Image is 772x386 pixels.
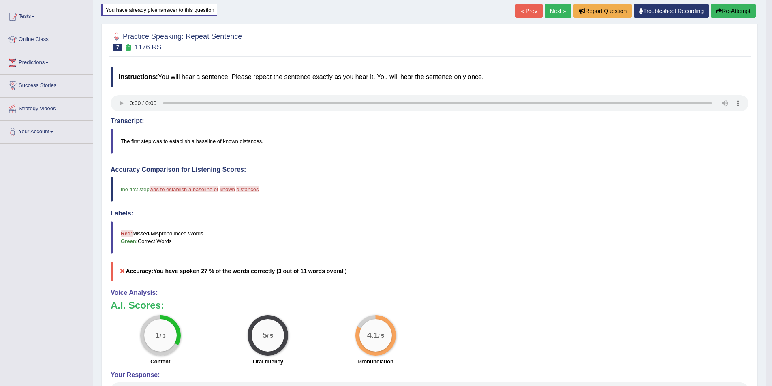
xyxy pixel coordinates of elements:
[155,331,160,339] big: 1
[263,331,267,339] big: 5
[111,129,748,154] blockquote: The first step was to establish a baseline of known distances.
[111,221,748,254] blockquote: Missed/Mispronounced Words Correct Words
[111,166,748,173] h4: Accuracy Comparison for Listening Scores:
[150,186,218,192] span: was to establish a baseline of
[220,186,235,192] span: known
[378,333,384,339] small: / 5
[111,210,748,217] h4: Labels:
[111,289,748,296] h4: Voice Analysis:
[124,44,133,51] small: Exam occurring question
[111,117,748,125] h4: Transcript:
[0,121,93,141] a: Your Account
[267,333,273,339] small: / 5
[121,186,150,192] span: the first step
[111,371,748,379] h4: Your Response:
[119,73,158,80] b: Instructions:
[0,75,93,95] a: Success Stories
[515,4,542,18] a: « Prev
[111,31,242,51] h2: Practice Speaking: Repeat Sentence
[160,333,166,339] small: / 3
[0,5,93,26] a: Tests
[111,67,748,87] h4: You will hear a sentence. Please repeat the sentence exactly as you hear it. You will hear the se...
[634,4,709,18] a: Troubleshoot Recording
[573,4,632,18] button: Report Question
[253,358,283,365] label: Oral fluency
[358,358,393,365] label: Pronunciation
[0,98,93,118] a: Strategy Videos
[111,300,164,311] b: A.I. Scores:
[135,43,161,51] small: 1176 RS
[367,331,378,339] big: 4.1
[153,268,346,274] b: You have spoken 27 % of the words correctly (3 out of 11 words overall)
[111,262,748,281] h5: Accuracy:
[121,238,138,244] b: Green:
[101,4,217,16] div: You have already given answer to this question
[0,28,93,49] a: Online Class
[545,4,571,18] a: Next »
[711,4,756,18] button: Re-Attempt
[236,186,259,192] span: distances
[113,44,122,51] span: 7
[150,358,170,365] label: Content
[0,51,93,72] a: Predictions
[121,230,133,237] b: Red:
